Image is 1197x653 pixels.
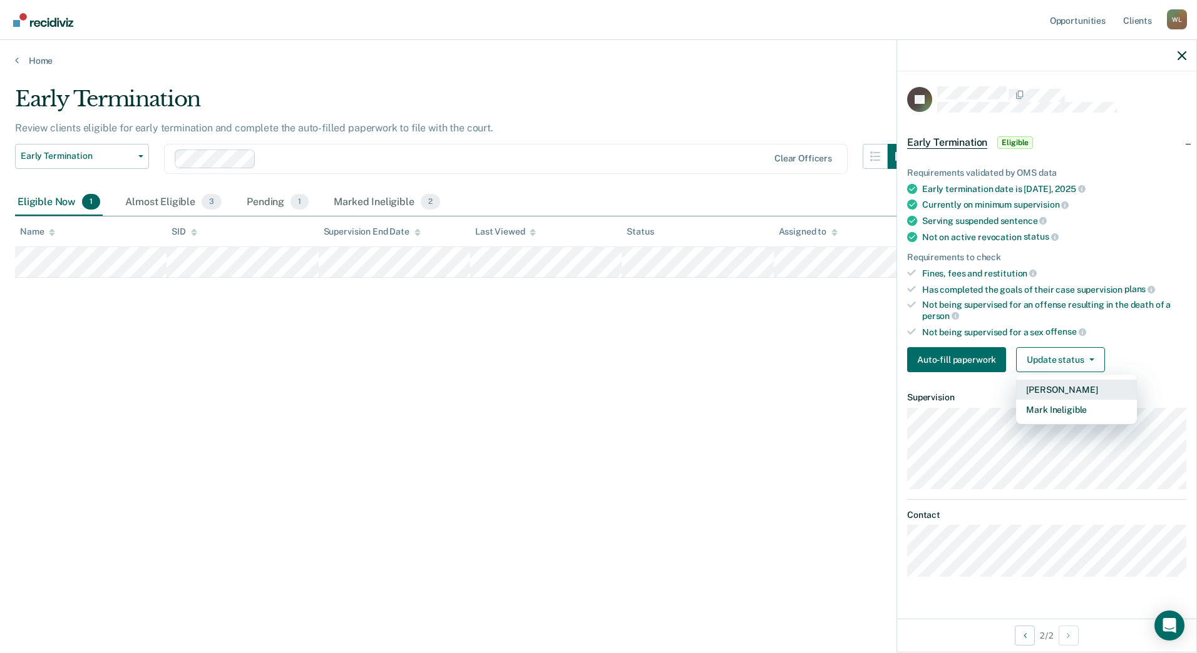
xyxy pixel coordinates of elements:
span: restitution [984,268,1037,278]
div: Requirements validated by OMS data [907,168,1186,178]
div: Not on active revocation [922,231,1186,243]
button: Previous Opportunity [1015,625,1035,645]
div: Pending [244,189,311,216]
span: status [1024,231,1059,241]
span: sentence [1000,216,1047,226]
div: Fines, fees and [922,268,1186,279]
div: SID [172,226,197,237]
div: Status [627,226,654,237]
span: 3 [202,194,222,210]
div: Currently on minimum [922,199,1186,210]
span: person [922,311,959,321]
span: 2 [421,194,440,210]
p: Review clients eligible for early termination and complete the auto-filled paperwork to file with... [15,122,493,134]
div: Clear officers [774,153,832,164]
a: Home [15,55,1182,66]
div: 2 / 2 [897,619,1196,652]
span: offense [1045,326,1086,337]
div: Almost Eligible [123,189,224,216]
span: 1 [82,194,100,210]
button: [PERSON_NAME] [1016,380,1137,400]
div: Assigned to [779,226,838,237]
div: Name [20,226,55,237]
button: Profile dropdown button [1167,9,1187,29]
div: Has completed the goals of their case supervision [922,284,1186,295]
div: Serving suspended [922,215,1186,226]
span: supervision [1014,200,1069,210]
button: Auto-fill paperwork [907,347,1006,372]
span: Eligible [997,136,1033,149]
div: Early termination date is [DATE], [922,183,1186,195]
div: Eligible Now [15,189,103,216]
dt: Supervision [907,392,1186,403]
img: Recidiviz [13,13,73,27]
div: Not being supervised for an offense resulting in the death of a [922,300,1186,321]
div: Requirements to check [907,252,1186,263]
div: Early Termination [15,86,913,122]
div: Marked Ineligible [331,189,443,216]
button: Mark Ineligible [1016,400,1137,420]
span: Early Termination [21,151,133,161]
div: Early TerminationEligible [897,123,1196,163]
button: Next Opportunity [1059,625,1079,645]
span: Early Termination [907,136,987,149]
span: 2025 [1055,184,1085,194]
button: Update status [1016,347,1104,372]
span: plans [1124,284,1155,294]
div: Open Intercom Messenger [1154,610,1184,640]
div: W L [1167,9,1187,29]
div: Supervision End Date [324,226,421,237]
div: Not being supervised for a sex [922,326,1186,338]
span: 1 [290,194,309,210]
a: Navigate to form link [907,347,1011,372]
div: Last Viewed [475,226,536,237]
dt: Contact [907,510,1186,520]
